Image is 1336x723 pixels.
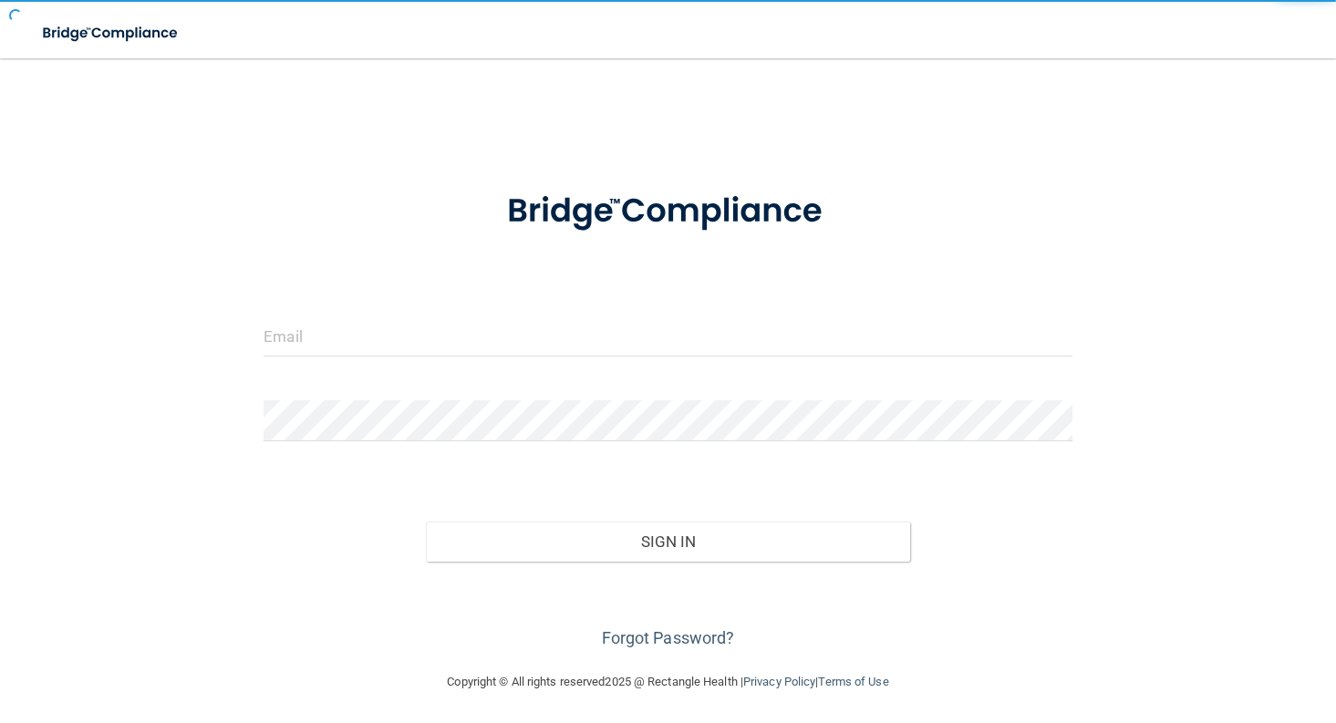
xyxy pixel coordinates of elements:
a: Privacy Policy [743,675,815,688]
img: bridge_compliance_login_screen.278c3ca4.svg [472,168,863,255]
img: bridge_compliance_login_screen.278c3ca4.svg [27,15,195,52]
div: Copyright © All rights reserved 2025 @ Rectangle Health | | [336,653,1001,711]
a: Terms of Use [818,675,888,688]
a: Forgot Password? [602,628,735,647]
input: Email [264,315,1072,356]
button: Sign In [426,522,911,562]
